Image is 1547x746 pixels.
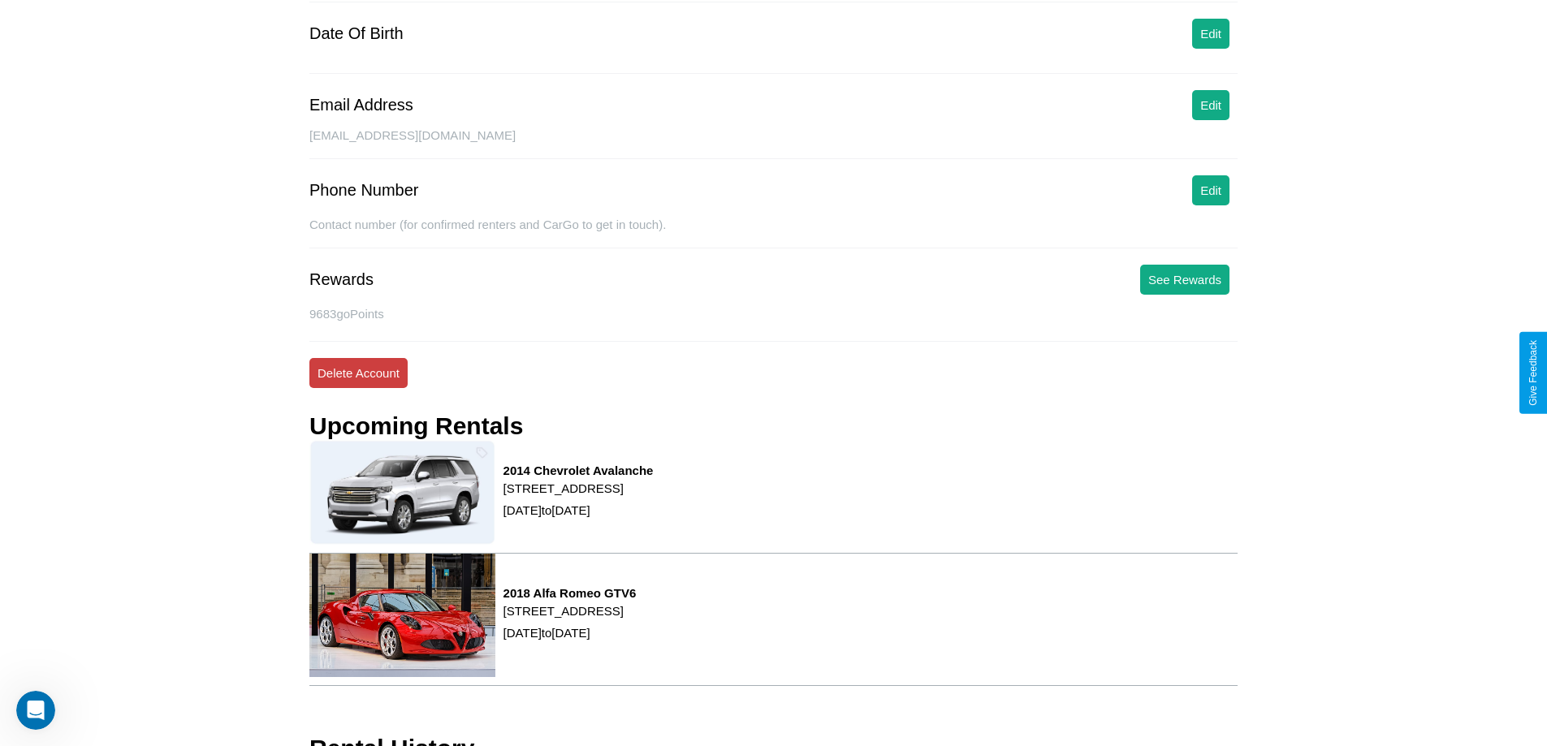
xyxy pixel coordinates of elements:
[309,218,1238,248] div: Contact number (for confirmed renters and CarGo to get in touch).
[309,270,374,289] div: Rewards
[503,499,654,521] p: [DATE] to [DATE]
[503,600,637,622] p: [STREET_ADDRESS]
[309,358,408,388] button: Delete Account
[16,691,55,730] iframe: Intercom live chat
[1528,340,1539,406] div: Give Feedback
[503,477,654,499] p: [STREET_ADDRESS]
[1192,175,1229,205] button: Edit
[503,586,637,600] h3: 2018 Alfa Romeo GTV6
[309,303,1238,325] p: 9683 goPoints
[309,24,404,43] div: Date Of Birth
[503,464,654,477] h3: 2014 Chevrolet Avalanche
[503,622,637,644] p: [DATE] to [DATE]
[1192,19,1229,49] button: Edit
[1140,265,1229,295] button: See Rewards
[309,554,495,677] img: rental
[309,128,1238,159] div: [EMAIL_ADDRESS][DOMAIN_NAME]
[309,412,523,440] h3: Upcoming Rentals
[309,96,413,114] div: Email Address
[309,181,419,200] div: Phone Number
[1192,90,1229,120] button: Edit
[309,440,495,544] img: rental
